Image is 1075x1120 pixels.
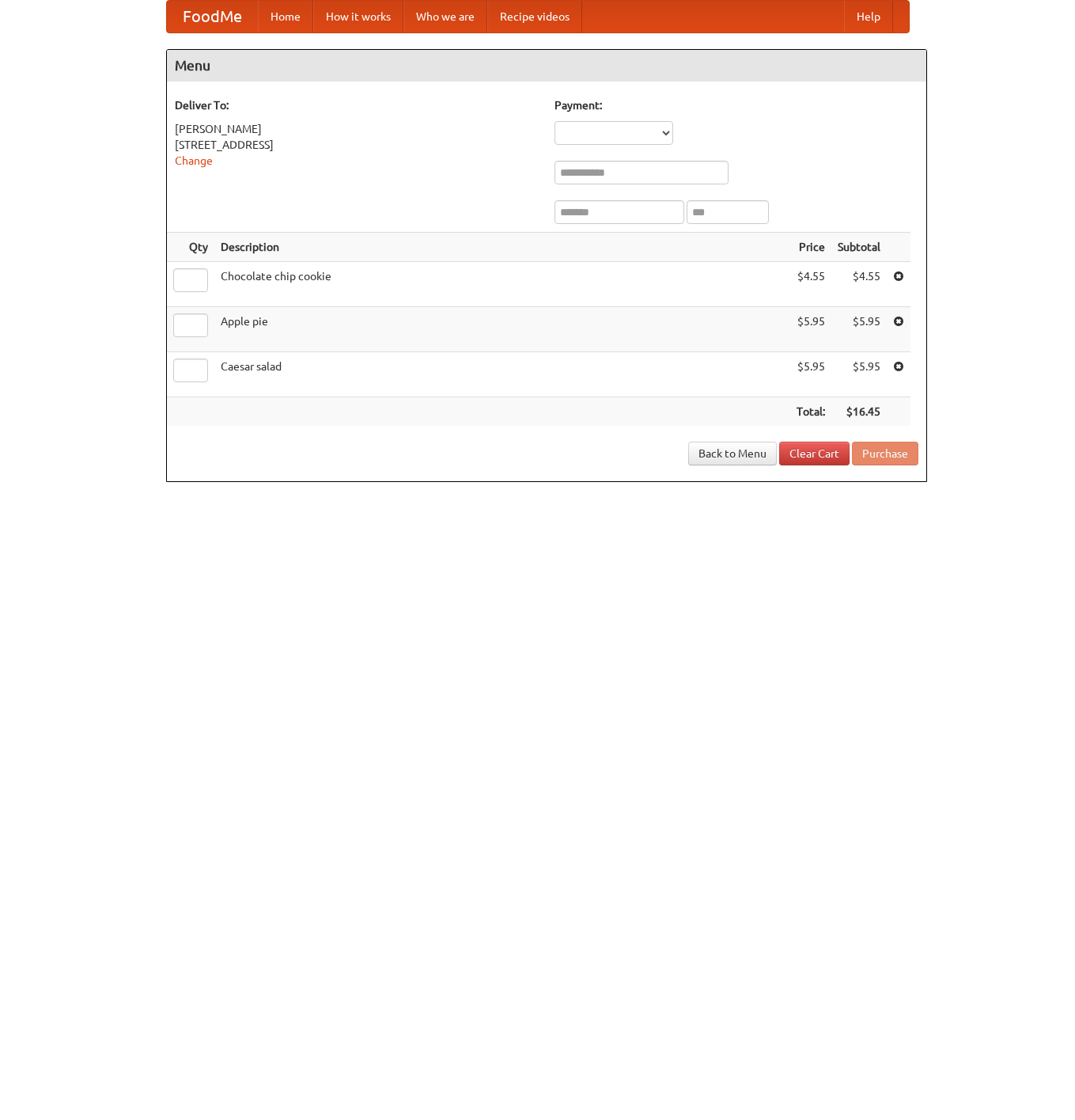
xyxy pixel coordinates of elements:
[831,262,887,307] td: $4.55
[175,97,539,113] h5: Deliver To:
[790,397,831,427] th: Total:
[790,262,831,307] td: $4.55
[167,1,258,32] a: FoodMe
[214,352,790,397] td: Caesar salad
[214,307,790,352] td: Apple pie
[790,307,831,352] td: $5.95
[790,233,831,262] th: Price
[214,233,790,262] th: Description
[403,1,487,32] a: Who we are
[258,1,313,32] a: Home
[831,352,887,397] td: $5.95
[175,154,213,167] a: Change
[555,97,918,113] h5: Payment:
[175,121,539,137] div: [PERSON_NAME]
[487,1,582,32] a: Recipe videos
[214,262,790,307] td: Chocolate chip cookie
[167,233,214,262] th: Qty
[688,442,777,465] a: Back to Menu
[831,397,887,427] th: $16.45
[844,1,893,32] a: Help
[831,233,887,262] th: Subtotal
[167,50,926,82] h4: Menu
[779,442,850,465] a: Clear Cart
[831,307,887,352] td: $5.95
[852,442,918,465] button: Purchase
[790,352,831,397] td: $5.95
[313,1,403,32] a: How it works
[175,137,539,153] div: [STREET_ADDRESS]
